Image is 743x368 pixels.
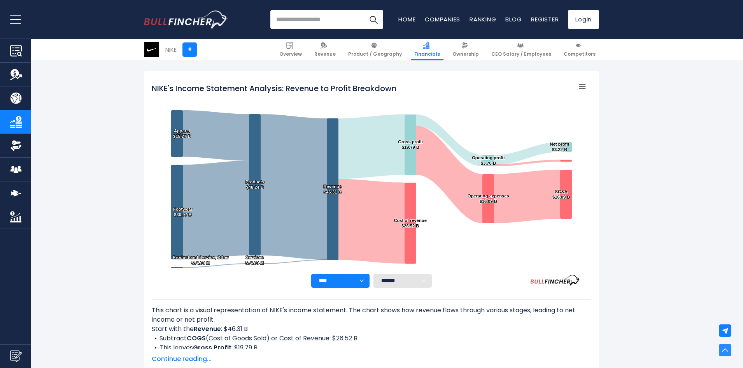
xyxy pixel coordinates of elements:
[531,15,559,23] a: Register
[345,39,405,60] a: Product / Geography
[144,11,228,28] a: Go to homepage
[144,42,159,57] img: NKE logo
[152,334,591,343] li: Subtract (Cost of Goods Sold) or Cost of Revenue: $26.52 B
[152,79,591,274] svg: NIKE's Income Statement Analysis: Revenue to Profit Breakdown
[165,45,177,54] div: NIKE
[364,10,383,29] button: Search
[182,42,197,57] a: +
[10,140,22,151] img: Ownership
[187,334,206,343] b: COGS
[152,306,591,349] div: This chart is a visual representation of NIKE's income statement. The chart shows how revenue flo...
[560,39,599,60] a: Competitors
[550,142,570,152] text: Net profit $3.22 B
[173,255,229,265] text: Product and Service, Other $74.00 M
[564,51,596,57] span: Competitors
[173,129,191,139] text: Apparel $15.27 B
[152,83,396,94] tspan: NIKE's Income Statement Analysis: Revenue to Profit Breakdown
[491,51,551,57] span: CEO Salary / Employees
[568,10,599,29] a: Login
[398,139,423,150] text: Gross profit $19.79 B
[425,15,460,23] a: Companies
[144,11,228,28] img: Bullfincher logo
[152,354,591,364] span: Continue reading...
[394,218,427,228] text: Cost of revenue $26.52 B
[452,51,479,57] span: Ownership
[245,255,264,265] text: Services $74.00 M
[245,180,265,190] text: Products $46.24 B
[414,51,440,57] span: Financials
[193,343,231,352] b: Gross Profit
[324,184,342,194] text: Revenue $46.31 B
[311,39,339,60] a: Revenue
[472,155,505,166] text: Operating profit $3.70 B
[449,39,482,60] a: Ownership
[398,15,415,23] a: Home
[276,39,305,60] a: Overview
[173,207,193,217] text: Footwear $30.97 B
[152,343,591,352] li: This leaves : $19.79 B
[411,39,443,60] a: Financials
[505,15,522,23] a: Blog
[348,51,402,57] span: Product / Geography
[314,51,336,57] span: Revenue
[488,39,555,60] a: CEO Salary / Employees
[279,51,302,57] span: Overview
[552,189,570,199] text: SG&A $16.09 B
[470,15,496,23] a: Ranking
[468,194,509,204] text: Operating expenses $16.09 B
[194,324,221,333] b: Revenue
